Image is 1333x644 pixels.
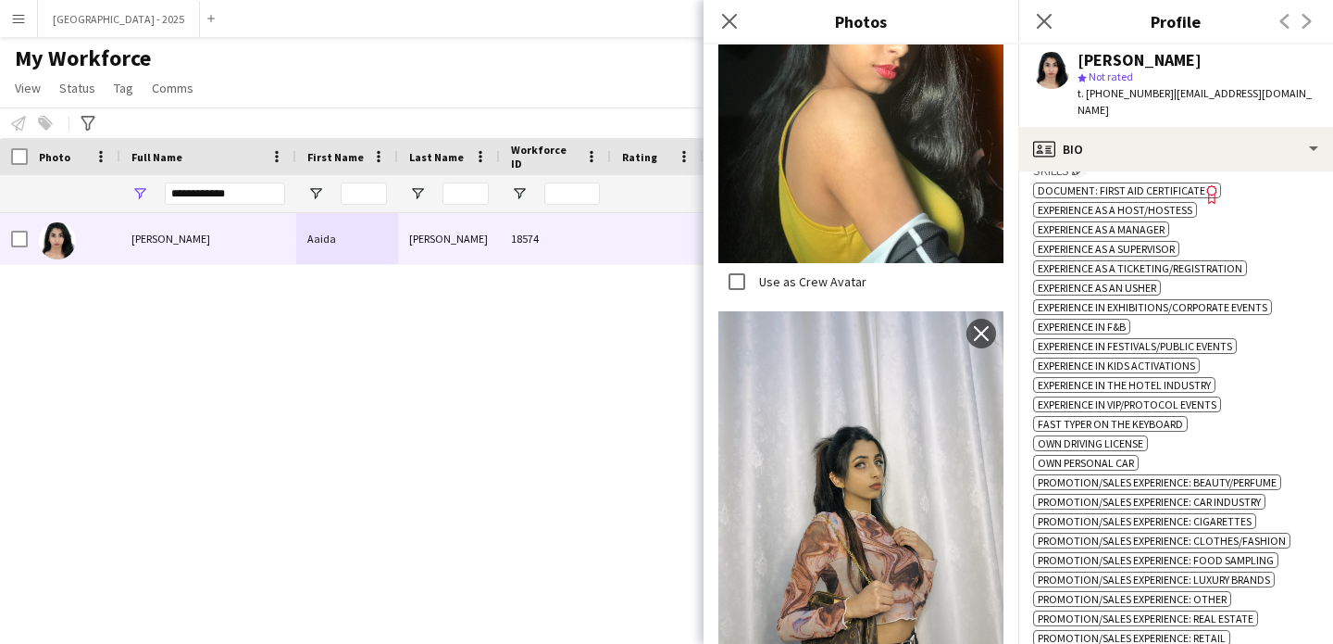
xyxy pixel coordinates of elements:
[7,76,48,100] a: View
[131,232,210,246] span: [PERSON_NAME]
[15,80,41,96] span: View
[1038,456,1134,470] span: Own Personal Car
[1038,612,1253,625] span: Promotion/Sales Experience: Real Estate
[1038,475,1277,489] span: Promotion/Sales Experience: Beauty/Perfume
[1038,514,1252,528] span: Promotion/Sales Experience: Cigarettes
[398,213,500,264] div: [PERSON_NAME]
[442,183,489,205] input: Last Name Filter Input
[1038,281,1156,295] span: Experience as an Usher
[77,112,99,134] app-action-btn: Advanced filters
[1038,398,1216,411] span: Experience in VIP/Protocol Events
[511,185,528,202] button: Open Filter Menu
[39,222,76,259] img: Aaida Farhaz
[622,150,657,164] span: Rating
[1038,436,1143,450] span: Own Driving License
[38,1,200,37] button: [GEOGRAPHIC_DATA] - 2025
[1038,242,1175,256] span: Experience as a Supervisor
[704,9,1018,33] h3: Photos
[1078,52,1202,69] div: [PERSON_NAME]
[1089,69,1133,83] span: Not rated
[1078,86,1174,100] span: t. [PHONE_NUMBER]
[131,150,182,164] span: Full Name
[1018,9,1333,33] h3: Profile
[1038,300,1267,314] span: Experience in Exhibitions/Corporate Events
[409,150,464,164] span: Last Name
[52,76,103,100] a: Status
[1038,261,1242,275] span: Experience as a Ticketing/Registration
[152,80,193,96] span: Comms
[544,183,600,205] input: Workforce ID Filter Input
[755,273,866,290] label: Use as Crew Avatar
[1038,553,1274,567] span: Promotion/Sales Experience: Food Sampling
[1078,86,1312,117] span: | [EMAIL_ADDRESS][DOMAIN_NAME]
[307,185,324,202] button: Open Filter Menu
[500,213,611,264] div: 18574
[1038,183,1205,197] span: Document: First Aid Certificate
[296,213,398,264] div: Aaida
[1038,378,1211,392] span: Experience in The Hotel Industry
[131,185,148,202] button: Open Filter Menu
[39,150,70,164] span: Photo
[307,150,364,164] span: First Name
[165,183,285,205] input: Full Name Filter Input
[144,76,201,100] a: Comms
[59,80,95,96] span: Status
[1038,534,1286,548] span: Promotion/Sales Experience: Clothes/Fashion
[1038,495,1261,509] span: Promotion/Sales Experience: Car Industry
[1038,222,1165,236] span: Experience as a Manager
[1038,203,1192,217] span: Experience as a Host/Hostess
[106,76,141,100] a: Tag
[409,185,426,202] button: Open Filter Menu
[1038,339,1232,353] span: Experience in Festivals/Public Events
[341,183,387,205] input: First Name Filter Input
[1038,417,1183,431] span: Fast Typer on the Keyboard
[1038,592,1227,606] span: Promotion/Sales Experience: Other
[1038,573,1270,587] span: Promotion/Sales Experience: Luxury Brands
[1038,359,1195,373] span: Experience in Kids Activations
[511,143,578,170] span: Workforce ID
[15,44,151,72] span: My Workforce
[1018,127,1333,171] div: Bio
[114,80,133,96] span: Tag
[1038,320,1126,334] span: Experience in F&B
